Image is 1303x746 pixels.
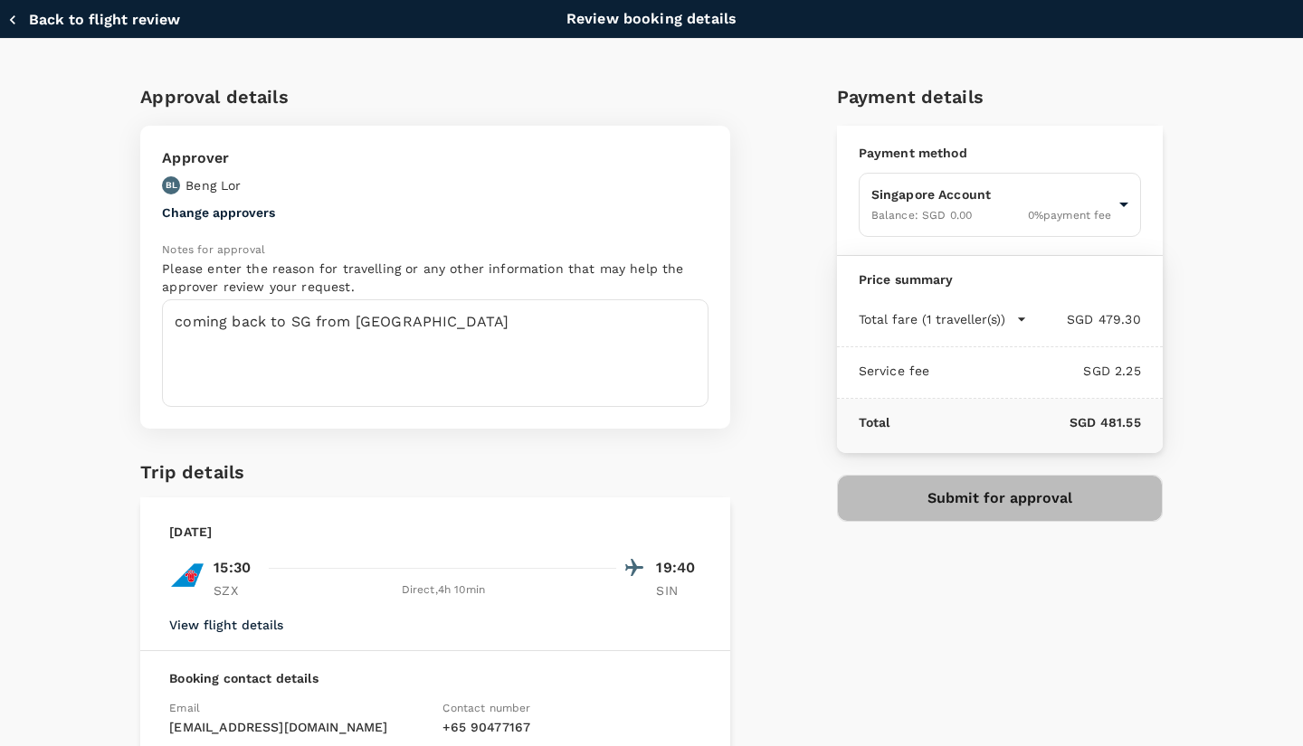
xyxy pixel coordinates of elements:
[140,82,730,111] h6: Approval details
[1027,310,1141,328] p: SGD 479.30
[837,475,1163,522] button: Submit for approval
[871,185,1112,203] p: Singapore Account
[871,209,973,222] span: Balance : SGD 0.00
[656,581,701,600] p: SIN
[7,11,180,29] button: Back to flight review
[214,557,251,579] p: 15:30
[859,144,1141,162] p: Payment method
[859,173,1141,237] div: Singapore AccountBalance: SGD 0.000%payment fee
[162,147,241,169] p: Approver
[162,260,709,296] p: Please enter the reason for travelling or any other information that may help the approver review...
[166,179,177,192] p: BL
[185,176,241,194] p: Beng Lor
[169,618,283,632] button: View flight details
[859,270,1141,288] p: Price summary
[169,718,428,736] p: [EMAIL_ADDRESS][DOMAIN_NAME]
[169,523,212,541] p: [DATE]
[162,299,709,407] textarea: coming back to SG from [GEOGRAPHIC_DATA]
[442,718,701,736] p: + 65 90477167
[442,702,530,714] span: Contact number
[214,581,259,600] p: SZX
[889,413,1140,431] p: SGD 481.55
[169,669,701,687] p: Booking contact details
[837,82,1163,111] h6: Payment details
[859,413,890,431] p: Total
[929,362,1140,380] p: SGD 2.25
[1028,209,1112,222] span: 0 % payment fee
[270,581,616,600] div: Direct , 4h 10min
[140,458,244,486] h6: Trip details
[162,205,275,220] button: Change approvers
[162,241,709,260] p: Notes for approval
[566,8,737,30] p: Review booking details
[656,557,701,579] p: 19:40
[859,310,1027,328] button: Total fare (1 traveller(s))
[169,557,205,593] img: CZ
[859,310,1005,328] p: Total fare (1 traveller(s))
[859,362,930,380] p: Service fee
[169,702,200,714] span: Email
